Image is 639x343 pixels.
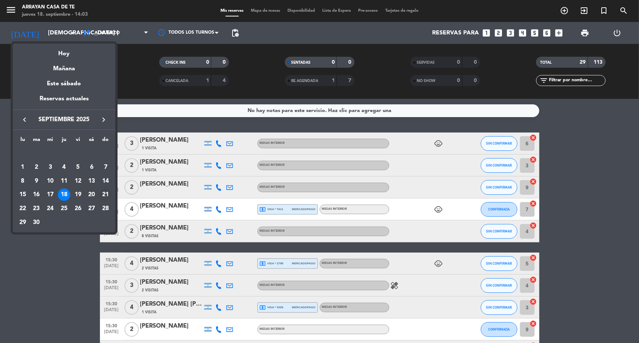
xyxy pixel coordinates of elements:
td: 22 de septiembre de 2025 [16,202,30,216]
td: 1 de septiembre de 2025 [16,160,30,174]
td: 4 de septiembre de 2025 [57,160,71,174]
th: sábado [85,135,99,147]
button: keyboard_arrow_left [18,115,31,124]
td: 18 de septiembre de 2025 [57,188,71,202]
td: 8 de septiembre de 2025 [16,174,30,188]
td: 16 de septiembre de 2025 [30,188,44,202]
div: 19 [72,189,84,201]
td: 14 de septiembre de 2025 [99,174,112,188]
div: 12 [72,175,84,187]
td: 20 de septiembre de 2025 [85,188,99,202]
div: 7 [99,161,112,174]
th: viernes [71,135,85,147]
div: Reservas actuales [13,94,115,109]
div: 2 [30,161,43,174]
div: 28 [99,202,112,215]
td: 30 de septiembre de 2025 [30,216,44,230]
td: 15 de septiembre de 2025 [16,188,30,202]
td: 7 de septiembre de 2025 [99,160,112,174]
div: 10 [44,175,56,187]
span: septiembre 2025 [31,115,97,124]
i: keyboard_arrow_right [99,115,108,124]
div: 21 [99,189,112,201]
th: miércoles [43,135,57,147]
div: 9 [30,175,43,187]
div: 11 [58,175,70,187]
td: 9 de septiembre de 2025 [30,174,44,188]
td: 23 de septiembre de 2025 [30,202,44,216]
td: 17 de septiembre de 2025 [43,188,57,202]
td: 26 de septiembre de 2025 [71,202,85,216]
div: 24 [44,202,56,215]
div: 22 [16,202,29,215]
div: 18 [58,189,70,201]
div: 30 [30,216,43,229]
td: 3 de septiembre de 2025 [43,160,57,174]
div: 27 [85,202,98,215]
div: 15 [16,189,29,201]
div: 23 [30,202,43,215]
td: 12 de septiembre de 2025 [71,174,85,188]
div: 25 [58,202,70,215]
td: 29 de septiembre de 2025 [16,216,30,230]
div: 17 [44,189,56,201]
div: 16 [30,189,43,201]
td: 21 de septiembre de 2025 [99,188,112,202]
th: jueves [57,135,71,147]
div: 29 [16,216,29,229]
div: 14 [99,175,112,187]
td: 24 de septiembre de 2025 [43,202,57,216]
button: keyboard_arrow_right [97,115,110,124]
div: 4 [58,161,70,174]
div: 6 [85,161,98,174]
div: 1 [16,161,29,174]
div: 26 [72,202,84,215]
th: domingo [99,135,112,147]
td: 27 de septiembre de 2025 [85,202,99,216]
div: 13 [85,175,98,187]
th: martes [30,135,44,147]
td: 6 de septiembre de 2025 [85,160,99,174]
td: 13 de septiembre de 2025 [85,174,99,188]
td: 10 de septiembre de 2025 [43,174,57,188]
td: 28 de septiembre de 2025 [99,202,112,216]
td: SEP. [16,146,112,160]
td: 25 de septiembre de 2025 [57,202,71,216]
div: Hoy [13,44,115,59]
td: 5 de septiembre de 2025 [71,160,85,174]
div: 8 [16,175,29,187]
th: lunes [16,135,30,147]
div: 20 [85,189,98,201]
div: Este sábado [13,74,115,94]
td: 11 de septiembre de 2025 [57,174,71,188]
div: 5 [72,161,84,174]
i: keyboard_arrow_left [20,115,29,124]
td: 19 de septiembre de 2025 [71,188,85,202]
div: 3 [44,161,56,174]
td: 2 de septiembre de 2025 [30,160,44,174]
div: Mañana [13,59,115,74]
